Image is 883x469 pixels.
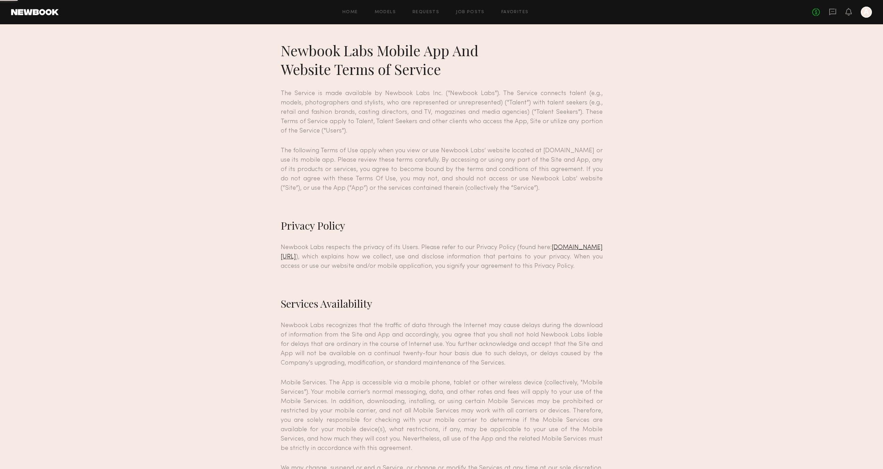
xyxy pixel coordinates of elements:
a: Home [342,10,358,15]
h2: Privacy Policy [281,219,603,232]
p: The Service is made available by Newbook Labs Inc. ("Newbook Labs"). The Service connects talent ... [281,89,603,136]
a: Requests [413,10,439,15]
p: Mobile Services. The App is accessible via a mobile phone, tablet or other wireless device (colle... [281,378,603,453]
a: Favorites [501,10,529,15]
p: Newbook Labs respects the privacy of its Users. Please refer to our Privacy Policy (found here: )... [281,243,603,271]
p: Newbook Labs recognizes that the traffic of data through the Internet may cause delays during the... [281,321,603,368]
a: Models [375,10,396,15]
h1: Newbook Labs Mobile App And Website Terms of Service [281,41,603,78]
h2: Services Availability [281,297,603,310]
a: A [861,7,872,18]
a: Job Posts [456,10,485,15]
p: The following Terms of Use apply when you view or use Newbook Labs’ website located at [DOMAIN_NA... [281,146,603,193]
